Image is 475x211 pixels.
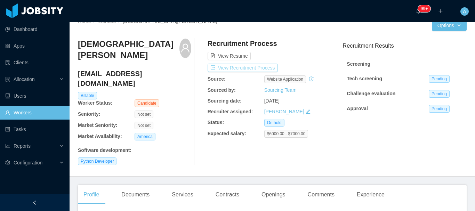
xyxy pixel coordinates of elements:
[135,133,155,140] span: America
[5,39,64,53] a: icon: appstoreApps
[135,122,153,129] span: Not set
[306,109,311,114] i: icon: edit
[264,109,304,114] a: [PERSON_NAME]
[264,87,297,93] a: Sourcing Team
[347,76,382,81] strong: Tech screening
[208,109,253,114] b: Recruiter assigned:
[78,122,118,128] b: Market Seniority:
[5,22,64,36] a: icon: pie-chartDashboard
[347,91,395,96] strong: Challenge evaluation
[5,56,64,70] a: icon: auditClients
[208,131,246,136] b: Expected salary:
[264,75,306,83] span: website application
[416,9,421,14] i: icon: bell
[208,76,226,82] b: Source:
[210,185,245,204] div: Contracts
[78,157,116,165] span: Python Developer
[78,92,97,99] span: Billable
[343,41,467,50] h3: Recruitment Results
[418,5,430,12] sup: 157
[78,147,131,153] b: Software development :
[78,39,179,61] h3: [DEMOGRAPHIC_DATA][PERSON_NAME]
[14,76,35,82] span: Allocation
[78,133,122,139] b: Market Availability:
[116,185,155,204] div: Documents
[5,106,64,120] a: icon: userWorkers
[208,52,251,60] button: icon: file-textView Resume
[429,75,450,83] span: Pending
[429,105,450,113] span: Pending
[264,98,280,104] span: [DATE]
[429,90,450,98] span: Pending
[5,160,10,165] i: icon: setting
[208,65,278,71] a: icon: exportView Recruitment Process
[5,89,64,103] a: icon: robotUsers
[256,185,291,204] div: Openings
[78,111,100,117] b: Seniority:
[208,64,278,72] button: icon: exportView Recruitment Process
[5,144,10,148] i: icon: line-chart
[302,185,340,204] div: Comments
[135,99,159,107] span: Candidate
[438,9,443,14] i: icon: plus
[208,87,236,93] b: Sourced by:
[180,43,190,53] i: icon: user
[347,61,370,67] strong: Screening
[78,69,191,88] h4: [EMAIL_ADDRESS][DOMAIN_NAME]
[208,120,224,125] b: Status:
[309,76,314,81] i: icon: history
[166,185,199,204] div: Services
[351,185,390,204] div: Experience
[5,122,64,136] a: icon: profileTasks
[135,111,153,118] span: Not set
[78,100,112,106] b: Worker Status:
[463,7,466,16] span: A
[264,119,284,127] span: On hold
[208,98,242,104] b: Sourcing date:
[208,53,251,59] a: icon: file-textView Resume
[5,77,10,82] i: icon: solution
[264,130,308,138] span: $6000.00 - $7000.00
[14,143,31,149] span: Reports
[78,185,105,204] div: Profile
[432,20,467,31] button: Optionsicon: down
[347,106,368,111] strong: Approval
[14,160,42,165] span: Configuration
